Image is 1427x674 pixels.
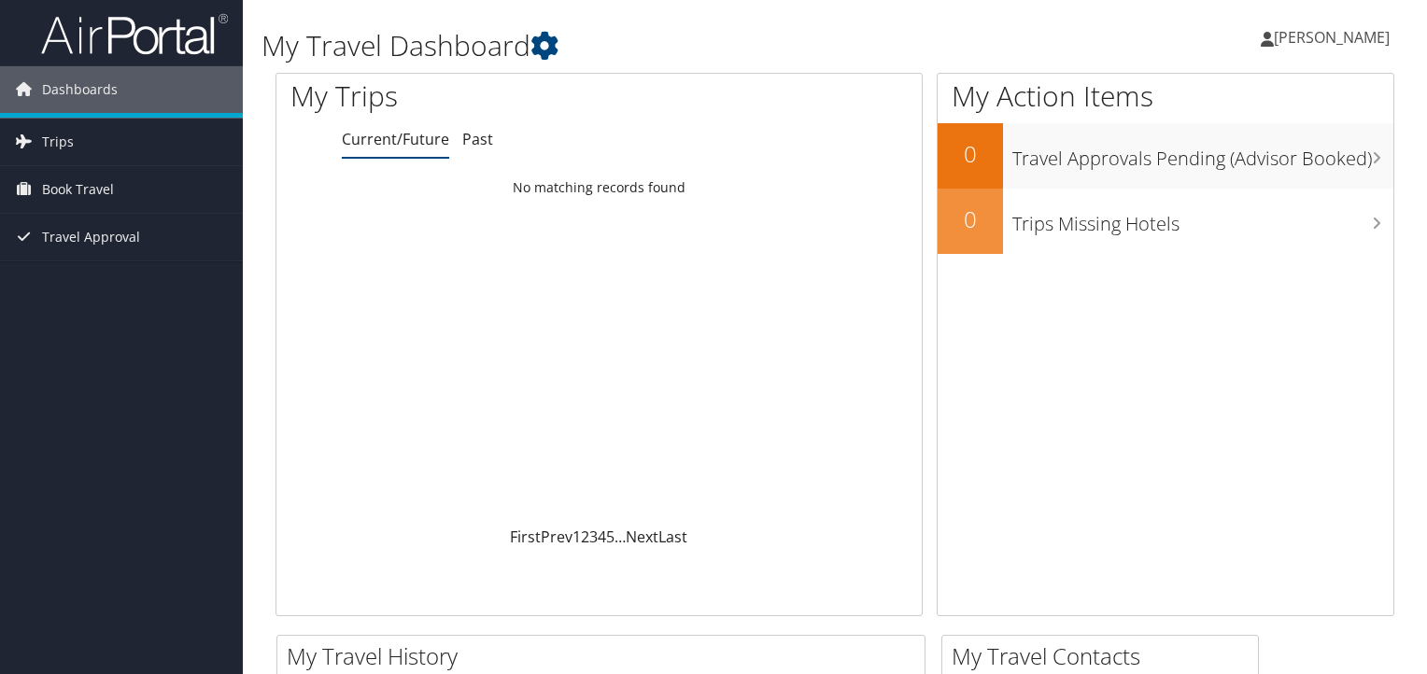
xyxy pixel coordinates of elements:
a: 3 [589,527,598,547]
a: 0Trips Missing Hotels [938,189,1393,254]
a: 2 [581,527,589,547]
h2: 0 [938,138,1003,170]
span: [PERSON_NAME] [1274,27,1390,48]
span: Dashboards [42,66,118,113]
a: Last [658,527,687,547]
span: Travel Approval [42,214,140,260]
img: airportal-logo.png [41,12,228,56]
a: First [510,527,541,547]
a: 0Travel Approvals Pending (Advisor Booked) [938,123,1393,189]
a: 5 [606,527,615,547]
a: Current/Future [342,129,449,149]
a: Next [626,527,658,547]
h1: My Trips [290,77,639,116]
h1: My Action Items [938,77,1393,116]
h2: My Travel Contacts [952,640,1258,672]
h3: Trips Missing Hotels [1012,202,1393,237]
span: … [615,527,626,547]
a: Prev [541,527,572,547]
span: Book Travel [42,166,114,213]
a: 4 [598,527,606,547]
a: [PERSON_NAME] [1261,9,1408,65]
h2: My Travel History [287,640,925,672]
a: 1 [572,527,581,547]
h3: Travel Approvals Pending (Advisor Booked) [1012,136,1393,172]
h1: My Travel Dashboard [261,26,1026,65]
a: Past [462,129,493,149]
td: No matching records found [276,171,922,204]
h2: 0 [938,204,1003,235]
span: Trips [42,119,74,165]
